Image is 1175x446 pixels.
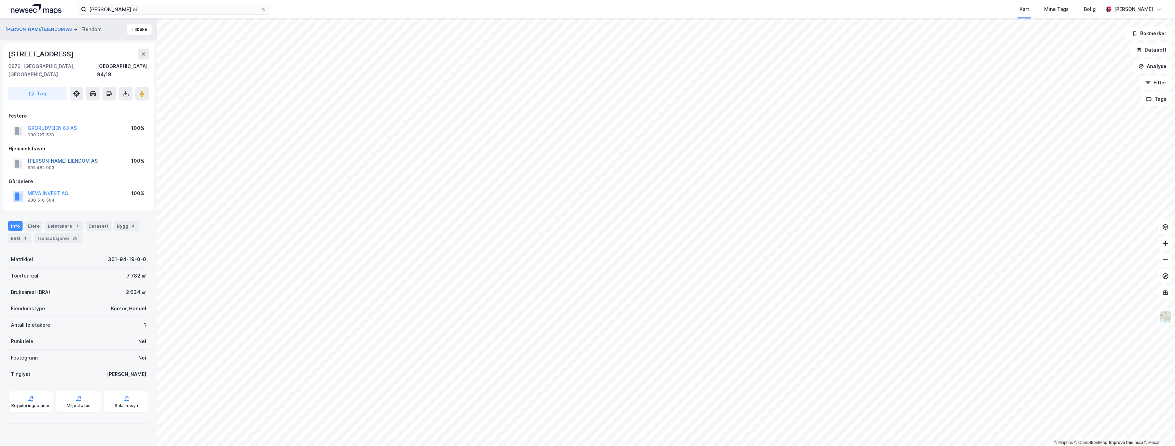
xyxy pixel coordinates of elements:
[71,235,79,242] div: 20
[131,157,144,165] div: 100%
[1159,311,1172,324] img: Z
[81,25,102,33] div: Eiendom
[73,222,80,229] div: 1
[1054,440,1073,445] a: Mapbox
[11,337,33,346] div: Punktleie
[108,255,146,263] div: 301-94-19-0-0
[97,62,149,79] div: [GEOGRAPHIC_DATA], 94/19
[1141,413,1175,446] iframe: Chat Widget
[11,255,33,263] div: Matrikkel
[11,403,50,408] div: Reguleringsplaner
[8,62,97,79] div: 0976, [GEOGRAPHIC_DATA], [GEOGRAPHIC_DATA]
[8,233,31,243] div: ESG
[9,112,149,120] div: Festere
[45,221,83,231] div: Leietakere
[11,305,45,313] div: Eiendomstype
[9,145,149,153] div: Hjemmelshaver
[1044,5,1069,13] div: Mine Tags
[11,354,38,362] div: Festegrunn
[25,221,42,231] div: Eiere
[8,221,23,231] div: Info
[127,272,146,280] div: 7 782 ㎡
[28,132,54,138] div: 930 227 528
[126,288,146,296] div: 2 634 ㎡
[1126,27,1172,40] button: Bokmerker
[11,321,50,329] div: Antall leietakere
[86,221,111,231] div: Datasett
[1084,5,1096,13] div: Bolig
[28,198,55,203] div: 930 510 564
[11,4,61,14] img: logo.a4113a55bc3d86da70a041830d287a7e.svg
[114,221,139,231] div: Bygg
[34,233,82,243] div: Transaksjoner
[22,235,28,242] div: 1
[1109,440,1143,445] a: Improve this map
[131,189,144,198] div: 100%
[1133,59,1172,73] button: Analyse
[9,177,149,186] div: Gårdeiere
[1141,413,1175,446] div: Kontrollprogram for chat
[8,49,75,59] div: [STREET_ADDRESS]
[138,337,146,346] div: Nei
[11,370,30,378] div: Tinglyst
[1074,440,1107,445] a: OpenStreetMap
[138,354,146,362] div: Nei
[67,403,91,408] div: Miljøstatus
[28,165,54,171] div: 991 482 903
[1139,76,1172,90] button: Filter
[86,4,261,14] input: Søk på adresse, matrikkel, gårdeiere, leietakere eller personer
[1141,92,1172,106] button: Tags
[130,222,137,229] div: 4
[5,26,73,33] button: [PERSON_NAME] EIENDOM AS
[127,24,152,35] button: Tilbake
[8,87,67,100] button: Tag
[1131,43,1172,57] button: Datasett
[144,321,146,329] div: 1
[1020,5,1029,13] div: Kart
[115,403,138,408] div: Saksinnsyn
[131,124,144,132] div: 100%
[107,370,146,378] div: [PERSON_NAME]
[11,272,38,280] div: Tomteareal
[111,305,146,313] div: Kontor, Handel
[11,288,50,296] div: Bruksareal (BRA)
[1114,5,1153,13] div: [PERSON_NAME]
